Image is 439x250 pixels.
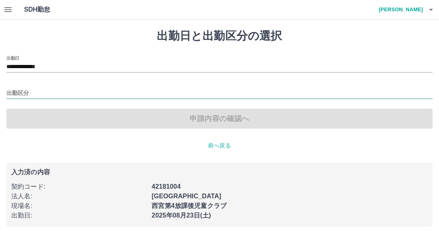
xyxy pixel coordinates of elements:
[6,141,433,150] p: 前へ戻る
[11,169,428,175] p: 入力済の内容
[152,193,221,200] b: [GEOGRAPHIC_DATA]
[6,29,433,43] h1: 出勤日と出勤区分の選択
[152,212,211,219] b: 2025年08月23日(土)
[11,211,147,220] p: 出勤日 :
[152,183,180,190] b: 42181004
[11,192,147,201] p: 法人名 :
[152,202,227,209] b: 西宮第4放課後児童クラブ
[11,201,147,211] p: 現場名 :
[11,182,147,192] p: 契約コード :
[6,55,19,61] label: 出勤日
